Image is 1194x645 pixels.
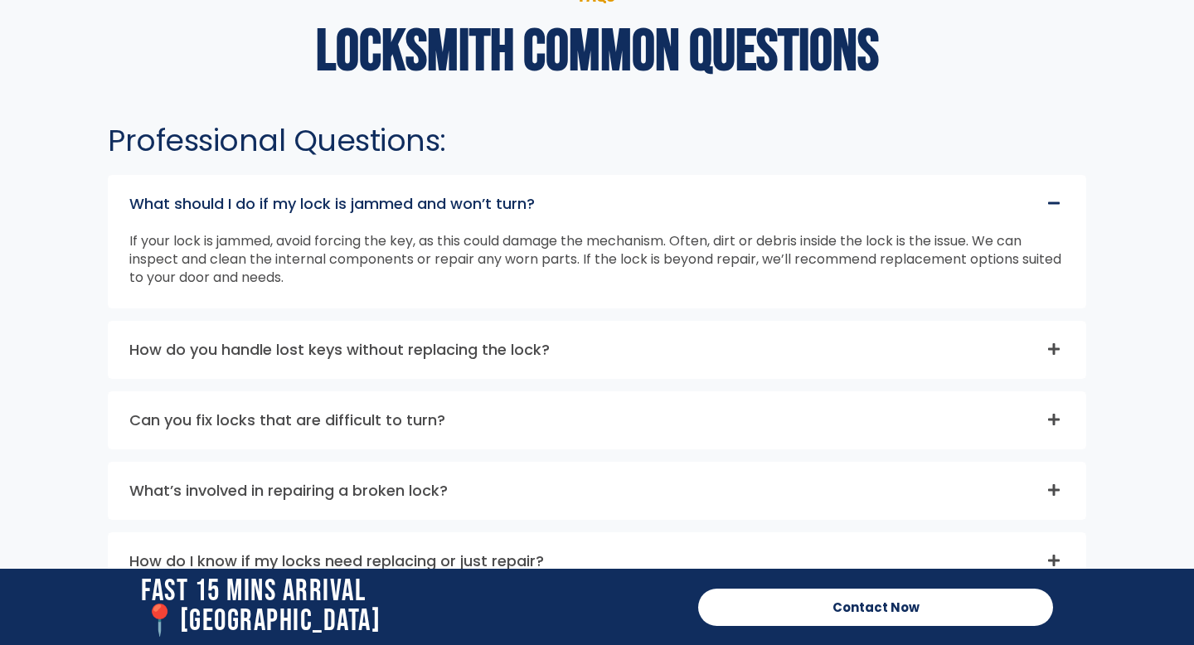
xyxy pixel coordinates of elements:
a: What’s involved in repairing a broken lock? [129,480,448,501]
span: Contact Now [832,601,920,613]
h2: Fast 15 Mins Arrival 📍[GEOGRAPHIC_DATA] [141,577,682,637]
a: What should I do if my lock is jammed and won’t turn? [129,193,535,214]
div: How do I know if my locks need replacing or just repair? [109,533,1085,589]
div: What should I do if my lock is jammed and won’t turn? [109,232,1085,308]
div: What should I do if my lock is jammed and won’t turn? [109,176,1085,232]
p: If your lock is jammed, avoid forcing the key, as this could damage the mechanism. Often, dirt or... [129,232,1065,287]
a: Contact Now [698,589,1053,626]
div: Can you fix locks that are difficult to turn? [109,392,1085,449]
a: Can you fix locks that are difficult to turn? [129,410,445,430]
h2: Professional Questions: [108,123,1086,158]
div: How do you handle lost keys without replacing the lock? [109,322,1085,378]
a: How do you handle lost keys without replacing the lock? [129,339,550,360]
h2: locksmith common questions [108,23,1086,81]
a: How do I know if my locks need replacing or just repair? [129,550,544,571]
div: What’s involved in repairing a broken lock? [109,463,1085,519]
